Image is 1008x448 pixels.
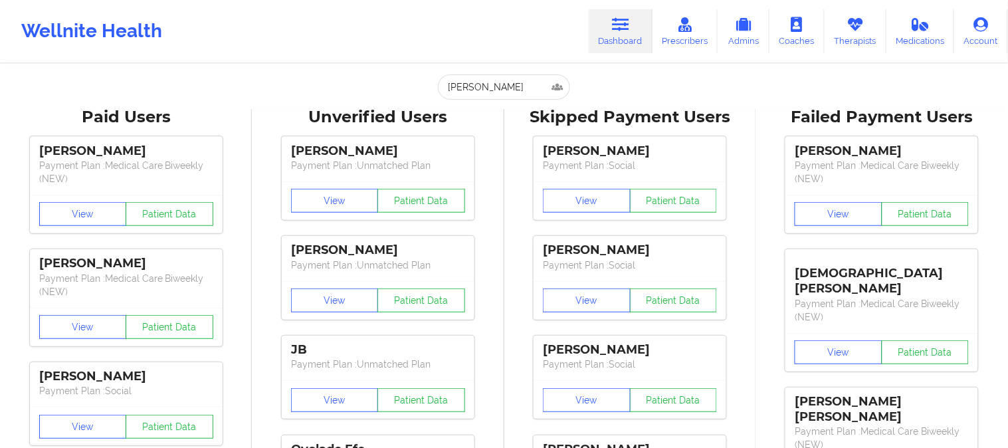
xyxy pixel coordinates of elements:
div: [PERSON_NAME] [543,144,717,159]
button: Patient Data [630,288,718,312]
button: View [291,288,379,312]
button: View [291,388,379,412]
a: Prescribers [653,9,718,53]
button: View [39,415,127,439]
button: Patient Data [630,388,718,412]
a: Coaches [769,9,825,53]
div: Failed Payment Users [765,107,999,128]
a: Medications [886,9,955,53]
div: [PERSON_NAME] [291,243,465,258]
button: Patient Data [377,288,465,312]
div: [PERSON_NAME] [39,369,213,384]
div: [PERSON_NAME] [543,342,717,358]
button: Patient Data [882,340,969,364]
button: Patient Data [377,189,465,213]
p: Payment Plan : Medical Care Biweekly (NEW) [795,159,969,185]
p: Payment Plan : Social [543,159,717,172]
button: Patient Data [126,202,213,226]
div: [PERSON_NAME] [39,256,213,271]
a: Therapists [825,9,886,53]
div: [PERSON_NAME] [795,144,969,159]
div: Unverified Users [261,107,494,128]
p: Payment Plan : Medical Care Biweekly (NEW) [795,297,969,324]
button: View [39,202,127,226]
a: Account [954,9,1008,53]
a: Admins [718,9,769,53]
div: [PERSON_NAME] [PERSON_NAME] [795,394,969,425]
div: [PERSON_NAME] [291,144,465,159]
a: Dashboard [589,9,653,53]
button: View [291,189,379,213]
button: View [39,315,127,339]
button: Patient Data [126,315,213,339]
p: Payment Plan : Unmatched Plan [291,159,465,172]
p: Payment Plan : Unmatched Plan [291,358,465,371]
button: Patient Data [630,189,718,213]
button: View [543,189,631,213]
button: View [795,202,882,226]
div: [PERSON_NAME] [543,243,717,258]
p: Payment Plan : Medical Care Biweekly (NEW) [39,272,213,298]
div: [PERSON_NAME] [39,144,213,159]
button: View [543,288,631,312]
button: Patient Data [377,388,465,412]
p: Payment Plan : Medical Care Biweekly (NEW) [39,159,213,185]
button: View [795,340,882,364]
p: Payment Plan : Social [39,384,213,397]
div: Paid Users [9,107,243,128]
div: Skipped Payment Users [514,107,747,128]
p: Payment Plan : Social [543,259,717,272]
button: Patient Data [882,202,969,226]
button: View [543,388,631,412]
div: [DEMOGRAPHIC_DATA][PERSON_NAME] [795,256,969,296]
div: JB [291,342,465,358]
p: Payment Plan : Unmatched Plan [291,259,465,272]
p: Payment Plan : Social [543,358,717,371]
button: Patient Data [126,415,213,439]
